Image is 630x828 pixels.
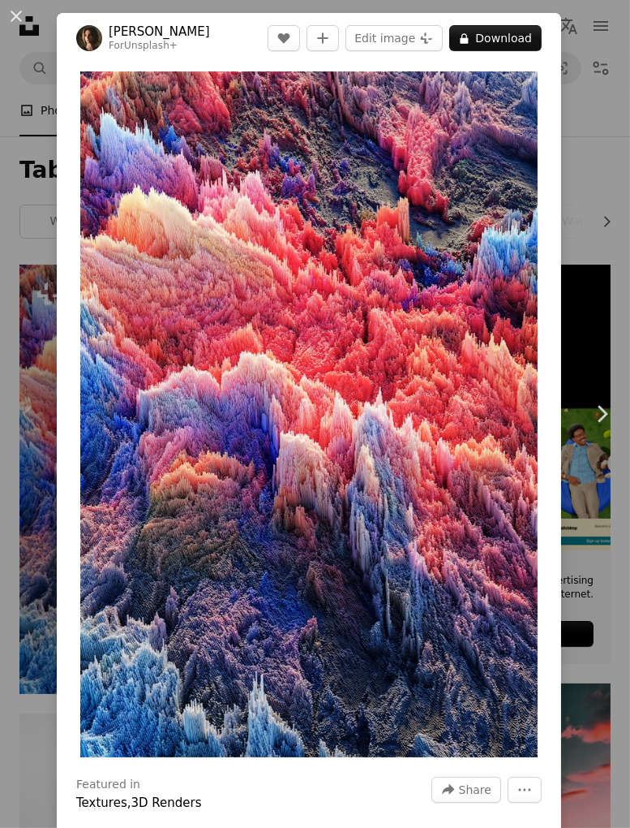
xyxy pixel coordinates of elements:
[508,777,542,803] button: More Actions
[449,25,542,51] button: Download
[345,25,443,51] button: Edit image
[76,777,140,793] h3: Featured in
[124,40,178,51] a: Unsplash+
[268,25,300,51] button: Like
[459,778,491,802] span: Share
[431,777,501,803] button: Share this image
[109,40,210,53] div: For
[306,25,339,51] button: Add to Collection
[131,796,202,810] a: 3D Renders
[76,796,127,810] a: Textures
[127,796,131,810] span: ,
[80,71,537,757] img: a large group of colorful rocks with a sky in the background
[573,336,630,492] a: Next
[80,71,537,757] button: Zoom in on this image
[76,25,102,51] img: Go to Alex Shuper's profile
[109,24,210,40] a: [PERSON_NAME]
